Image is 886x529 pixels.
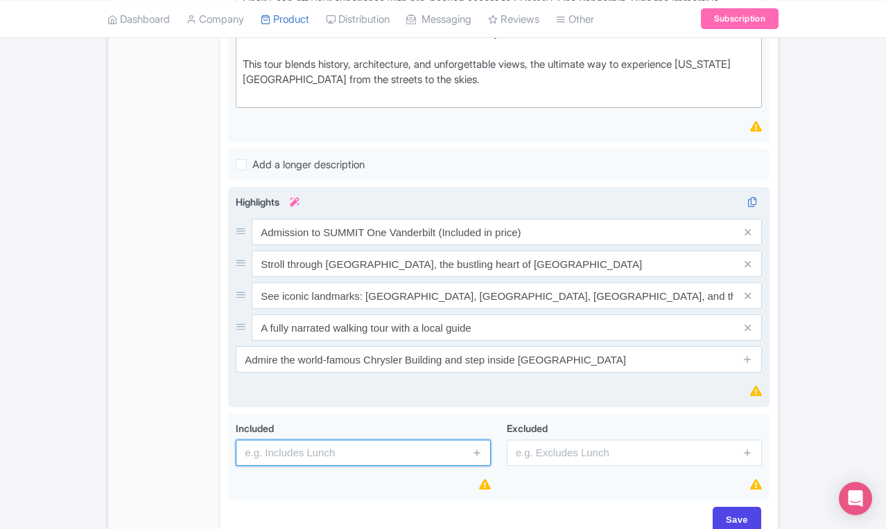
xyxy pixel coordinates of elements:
input: e.g. Includes Lunch [236,440,491,466]
span: Add a longer description [252,158,365,171]
a: Subscription [701,8,779,29]
input: e.g. Excludes Lunch [507,440,762,466]
span: Included [236,422,274,434]
div: Open Intercom Messenger [839,482,872,515]
span: Excluded [507,422,548,434]
span: Highlights [236,196,279,208]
